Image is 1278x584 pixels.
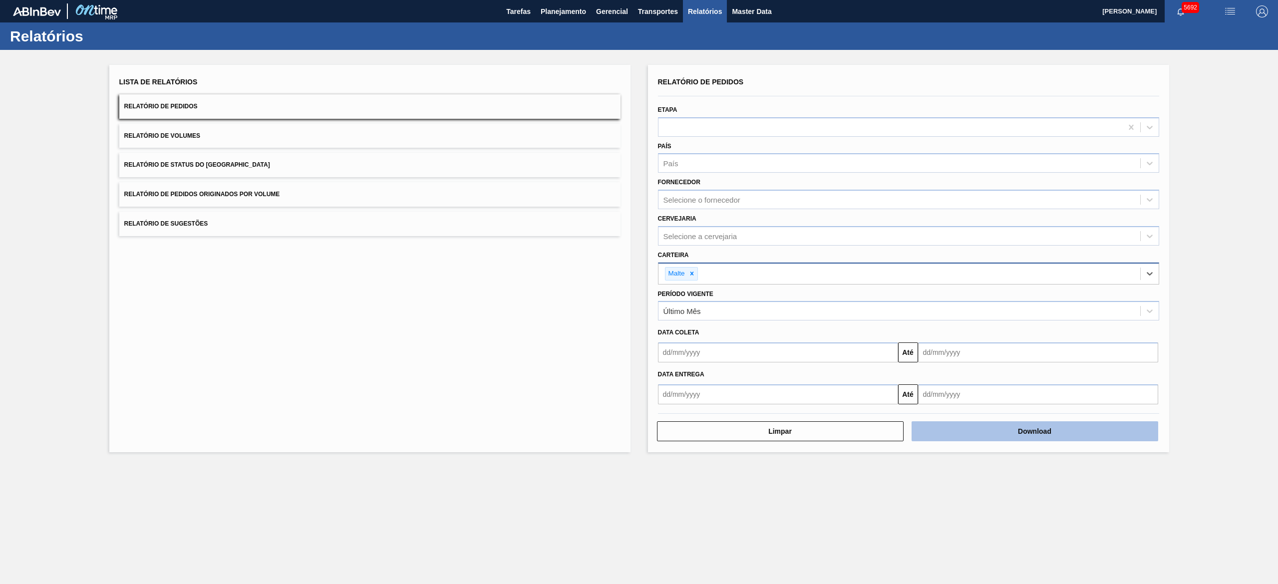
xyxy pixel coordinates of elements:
label: Período Vigente [658,291,713,297]
img: userActions [1224,5,1236,17]
span: 5692 [1182,2,1199,13]
input: dd/mm/yyyy [918,342,1158,362]
input: dd/mm/yyyy [658,342,898,362]
span: Planejamento [541,5,586,17]
button: Download [912,421,1158,441]
button: Até [898,384,918,404]
span: Lista de Relatórios [119,78,198,86]
div: Selecione o fornecedor [663,196,740,204]
span: Relatório de Pedidos Originados por Volume [124,191,280,198]
button: Limpar [657,421,904,441]
span: Tarefas [506,5,531,17]
label: Cervejaria [658,215,696,222]
button: Relatório de Pedidos Originados por Volume [119,182,621,207]
input: dd/mm/yyyy [658,384,898,404]
label: País [658,143,671,150]
label: Fornecedor [658,179,700,186]
span: Relatório de Volumes [124,132,200,139]
button: Relatório de Pedidos [119,94,621,119]
span: Relatório de Status do [GEOGRAPHIC_DATA] [124,161,270,168]
div: Malte [665,268,686,280]
span: Gerencial [596,5,628,17]
img: TNhmsLtSVTkK8tSr43FrP2fwEKptu5GPRR3wAAAABJRU5ErkJggg== [13,7,61,16]
button: Relatório de Status do [GEOGRAPHIC_DATA] [119,153,621,177]
span: Relatórios [688,5,722,17]
span: Data entrega [658,371,704,378]
button: Relatório de Volumes [119,124,621,148]
span: Relatório de Pedidos [658,78,744,86]
img: Logout [1256,5,1268,17]
label: Etapa [658,106,677,113]
span: Master Data [732,5,771,17]
span: Relatório de Pedidos [124,103,198,110]
span: Data coleta [658,329,699,336]
button: Relatório de Sugestões [119,212,621,236]
button: Notificações [1165,4,1197,18]
span: Relatório de Sugestões [124,220,208,227]
button: Até [898,342,918,362]
h1: Relatórios [10,30,187,42]
div: Último Mês [663,307,701,315]
label: Carteira [658,252,689,259]
input: dd/mm/yyyy [918,384,1158,404]
div: Selecione a cervejaria [663,232,737,240]
span: Transportes [638,5,678,17]
div: País [663,159,678,168]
